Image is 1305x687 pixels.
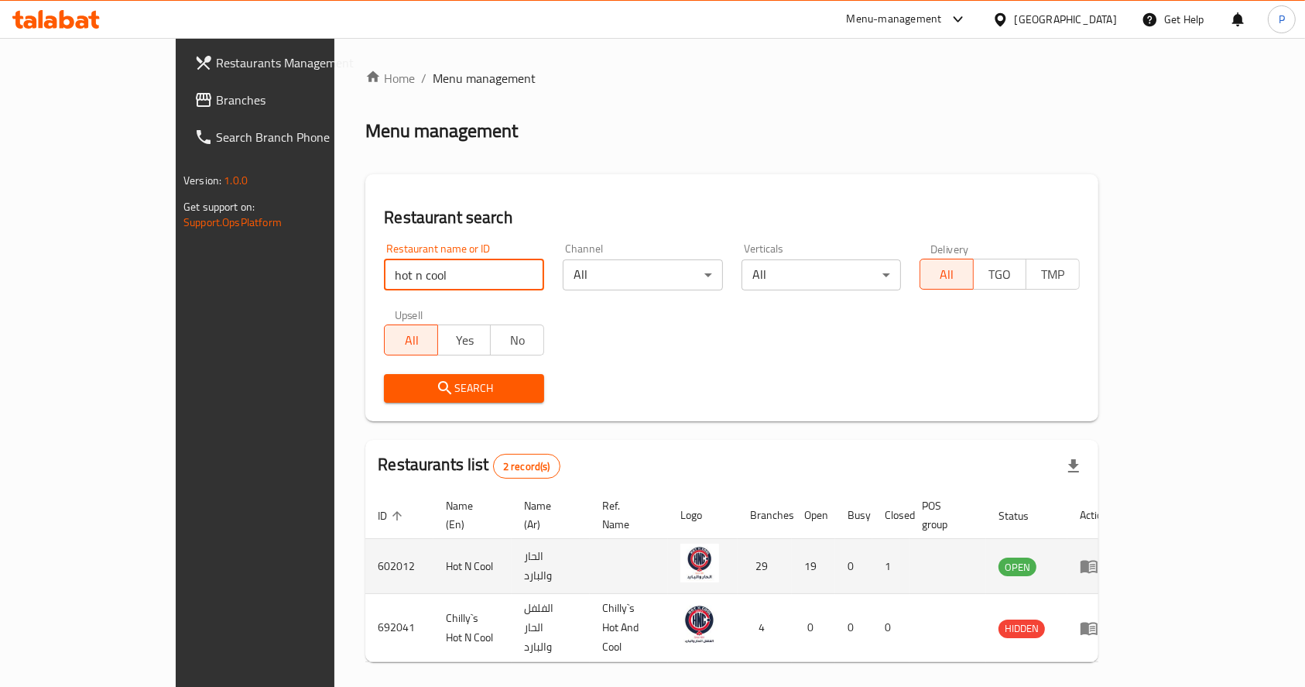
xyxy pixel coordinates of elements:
button: All [920,259,974,290]
td: الحار والبارد [512,539,590,594]
span: HIDDEN [998,620,1045,637]
td: 0 [835,539,872,594]
td: Chilly`s Hot And Cool [590,594,668,662]
span: 2 record(s) [494,459,560,474]
button: No [490,325,544,356]
td: 0 [872,594,909,662]
td: 602012 [365,539,433,594]
span: TMP [1033,263,1074,286]
span: 1.0.0 [224,170,248,191]
span: Restaurants Management [216,53,382,72]
input: Search for restaurant name or ID.. [384,259,544,290]
button: Search [384,374,544,403]
h2: Menu management [365,119,518,143]
span: ID [378,507,407,525]
span: TGO [980,263,1021,286]
a: Restaurants Management [182,44,394,81]
th: Closed [872,492,909,539]
h2: Restaurants list [378,453,560,479]
span: Branches [216,91,382,109]
span: Name (En) [446,496,493,534]
th: Busy [835,492,872,539]
div: [GEOGRAPHIC_DATA] [1015,11,1117,28]
th: Action [1067,492,1121,539]
table: enhanced table [365,492,1121,662]
td: Hot N Cool [433,539,512,594]
span: All [927,263,968,286]
span: All [391,329,432,352]
td: 29 [738,539,792,594]
span: No [497,329,538,352]
span: POS group [922,496,968,534]
span: Yes [444,329,485,352]
td: Chilly`s Hot N Cool [433,594,512,662]
img: Hot N Cool [680,544,719,582]
div: All [563,259,723,290]
span: Name (Ar) [524,496,571,534]
td: الفلفل الحار والبارد [512,594,590,662]
button: TGO [973,259,1027,290]
div: Menu [1080,557,1108,575]
span: Search [396,379,532,398]
label: Upsell [395,309,423,320]
nav: breadcrumb [365,69,1098,88]
th: Open [792,492,835,539]
div: Menu-management [847,10,942,29]
li: / [421,69,426,88]
span: Version: [183,170,221,191]
img: Chilly`s Hot N Cool [680,606,719,644]
span: Menu management [433,69,536,88]
td: 0 [792,594,835,662]
span: P [1279,11,1285,28]
span: OPEN [998,558,1036,576]
td: 0 [835,594,872,662]
td: 692041 [365,594,433,662]
a: Branches [182,81,394,119]
div: Export file [1055,448,1092,485]
h2: Restaurant search [384,206,1080,229]
span: Search Branch Phone [216,128,382,146]
button: TMP [1026,259,1080,290]
span: Status [998,507,1049,525]
a: Search Branch Phone [182,119,394,156]
td: 19 [792,539,835,594]
div: Menu [1080,619,1108,637]
th: Branches [738,492,792,539]
div: OPEN [998,558,1036,576]
div: HIDDEN [998,620,1045,638]
div: All [742,259,902,290]
th: Logo [668,492,738,539]
span: Get support on: [183,197,255,217]
span: Ref. Name [602,496,649,534]
td: 1 [872,539,909,594]
label: Delivery [930,243,969,254]
td: 4 [738,594,792,662]
div: Total records count [493,454,560,479]
button: All [384,325,438,356]
button: Yes [437,325,492,356]
a: Support.OpsPlatform [183,212,282,232]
